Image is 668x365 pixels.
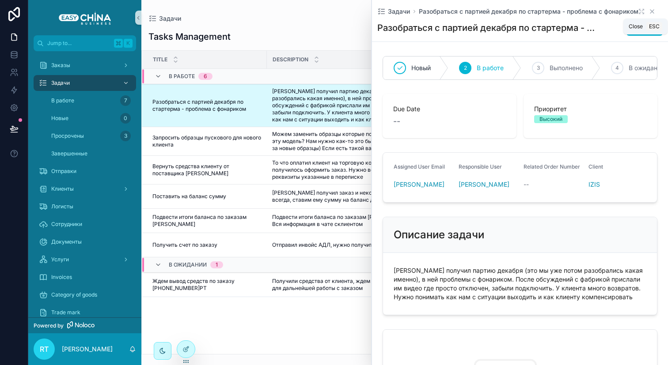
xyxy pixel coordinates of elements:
[34,199,136,214] a: Логисты
[51,150,87,157] span: Завершенные
[34,252,136,267] a: Услуги
[34,163,136,179] a: Отправки
[393,115,400,128] span: --
[588,163,603,170] span: Client
[51,168,76,175] span: Отправки
[62,345,113,354] p: [PERSON_NAME]
[388,7,410,16] span: Задачи
[464,64,467,71] span: 2
[34,181,136,197] a: Клиенты
[34,322,64,329] span: Powered by
[629,23,643,30] span: Close
[272,214,448,228] a: Подвести итоги баланса по заказам [PERSON_NAME]. Вся информация в чате склиентом
[393,105,506,113] span: Due Date
[273,56,308,63] span: Description
[615,64,619,71] span: 4
[51,132,84,139] span: Просрочены
[152,241,262,248] a: Получить счет по заказу
[152,98,262,113] a: Разобраться с партией декабря по стартерма - проблема с фонариком
[272,241,441,248] span: Отправил инвойс АДЛ, нужно получить счет на оплату депозита
[524,163,580,170] span: Related Order Number
[152,214,262,228] a: Подвести итоги баланса по заказам [PERSON_NAME]
[28,51,141,317] div: scrollable content
[394,163,445,170] span: Assigned User Email
[51,291,97,298] span: Category of goods
[51,62,70,69] span: Заказы
[537,64,540,71] span: 3
[148,14,181,23] a: Задачи
[477,64,504,72] span: В работе
[44,128,136,144] a: Просрочены3
[120,131,131,141] div: 3
[120,113,131,124] div: 0
[51,79,70,87] span: Задачи
[272,159,448,181] a: То что оплатил клиент на торговую компанию и там где не получилось оформить заказ. Нужно вернуть ...
[169,261,207,268] span: В ожидании
[411,64,431,72] span: Новый
[34,305,136,320] a: Trade mark
[51,238,82,245] span: Документы
[34,57,136,73] a: Заказы
[377,7,410,16] a: Задачи
[51,185,74,192] span: Клиенты
[539,115,562,123] div: Высокий
[51,115,68,122] span: Новые
[40,344,49,354] span: RT
[204,73,207,80] div: 6
[28,317,141,333] a: Powered by
[419,7,638,16] span: Разобраться с партией декабря по стартерма - проблема с фонариком
[169,73,195,80] span: В работе
[272,88,448,123] a: [PERSON_NAME] получил партию декабря (это мы уже потом разобрались какая именно), в ней проблемы ...
[394,228,484,242] h2: Описание задачи
[647,23,661,30] span: Esc
[216,261,218,268] div: 1
[272,131,448,152] a: Можем заменить образцы которые получили от поставщика на эту модель? Нам нужно как-то это быстро ...
[152,134,262,148] a: Запросить образцы пускового для нового клиента
[34,216,136,232] a: Сотрудники
[34,234,136,250] a: Документы
[159,14,181,23] span: Задачи
[377,22,596,34] h1: Разобраться с партией декабря по стартерма - проблема с фонариком
[51,256,69,263] span: Услуги
[394,180,444,189] a: [PERSON_NAME]
[152,278,262,292] a: Ждем вывод средств по заказу [PHONE_NUMBER]РТ
[459,180,509,189] a: [PERSON_NAME]
[51,203,73,210] span: Логисты
[272,278,448,292] a: Получили средства от клиента, ждем вывод на наши реквизиты для дальнейшей работы с заказом
[153,56,167,63] span: Title
[59,11,111,25] img: App logo
[120,95,131,106] div: 7
[34,287,136,303] a: Category of goods
[51,274,72,281] span: Invoices
[34,35,136,51] button: Jump to...K
[125,40,132,47] span: K
[152,241,217,248] span: Получить счет по заказу
[44,93,136,109] a: В работе7
[550,64,583,72] span: Выполнено
[272,189,448,203] a: [PERSON_NAME] получил заказ и некоторых позиций нет. Как и всегда, ставим ему сумму на баланс для...
[34,75,136,91] a: Задачи
[588,180,600,189] a: IZIS
[152,163,262,177] a: Вернуть средства клиенту от поставщика [PERSON_NAME]
[44,146,136,162] a: Завершенные
[152,193,226,200] span: Поставить на баланс сумму
[534,105,647,113] span: Приоритет
[51,221,82,228] span: Сотрудники
[148,30,231,43] h1: Tasks Management
[51,97,74,104] span: В работе
[51,309,80,316] span: Trade mark
[34,269,136,285] a: Invoices
[629,64,664,72] span: В ожидании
